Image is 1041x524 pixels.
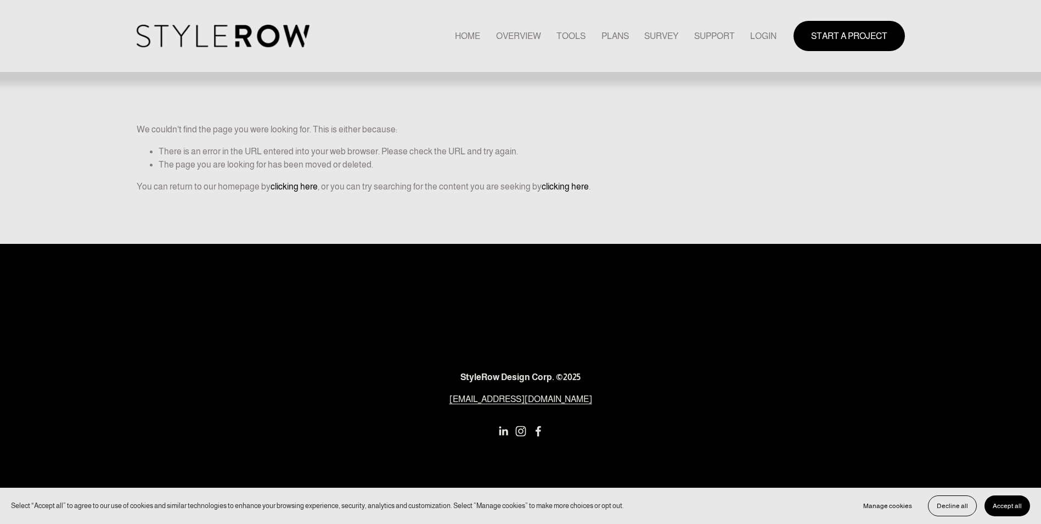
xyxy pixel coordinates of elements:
li: There is an error in the URL entered into your web browser. Please check the URL and try again. [159,145,905,158]
a: TOOLS [556,29,586,43]
p: You can return to our homepage by , or you can try searching for the content you are seeking by . [137,180,905,193]
a: Facebook [533,426,544,437]
button: Manage cookies [855,495,920,516]
a: OVERVIEW [496,29,541,43]
span: Decline all [937,502,968,510]
p: Select “Accept all” to agree to our use of cookies and similar technologies to enhance your brows... [11,500,624,511]
a: LinkedIn [498,426,509,437]
a: clicking here [271,182,318,191]
strong: StyleRow Design Corp. ©2025 [460,372,581,382]
span: Manage cookies [863,502,912,510]
a: [EMAIL_ADDRESS][DOMAIN_NAME] [449,393,592,406]
span: SUPPORT [694,30,735,43]
button: Decline all [928,495,977,516]
a: LOGIN [750,29,776,43]
a: clicking here [542,182,589,191]
a: Instagram [515,426,526,437]
button: Accept all [984,495,1030,516]
span: Accept all [993,502,1022,510]
img: StyleRow [137,25,310,47]
a: START A PROJECT [794,21,905,51]
p: We couldn't find the page you were looking for. This is either because: [137,81,905,136]
a: HOME [455,29,480,43]
a: SURVEY [644,29,678,43]
a: folder dropdown [694,29,735,43]
li: The page you are looking for has been moved or deleted. [159,158,905,171]
a: PLANS [601,29,629,43]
